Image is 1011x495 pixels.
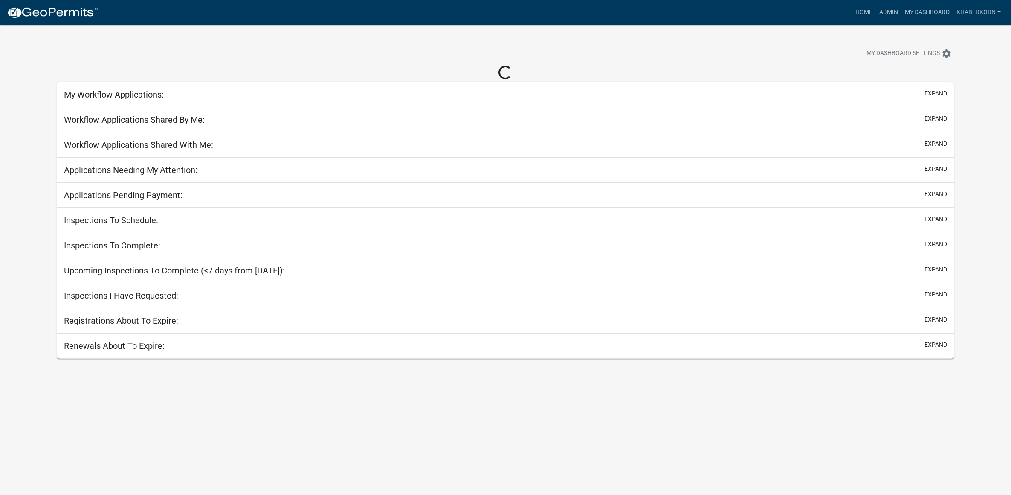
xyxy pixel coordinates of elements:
button: expand [924,215,947,224]
h5: Applications Needing My Attention: [64,165,197,175]
h5: My Workflow Applications: [64,89,164,100]
button: expand [924,290,947,299]
h5: Inspections To Complete: [64,240,160,250]
button: expand [924,139,947,148]
h5: Applications Pending Payment: [64,190,183,200]
button: expand [924,114,947,123]
button: expand [924,265,947,274]
h5: Renewals About To Expire: [64,341,165,351]
h5: Inspections To Schedule: [64,215,158,225]
button: expand [924,240,947,249]
a: Admin [876,4,901,20]
h5: Upcoming Inspections To Complete (<7 days from [DATE]): [64,265,285,276]
h5: Workflow Applications Shared With Me: [64,140,213,150]
span: My Dashboard Settings [866,49,940,59]
a: My Dashboard [901,4,953,20]
button: expand [924,340,947,349]
h5: Registrations About To Expire: [64,316,178,326]
a: khaberkorn [953,4,1004,20]
button: expand [924,190,947,199]
i: settings [941,49,952,59]
a: Home [852,4,876,20]
h5: Inspections I Have Requested: [64,291,178,301]
button: expand [924,164,947,173]
button: expand [924,89,947,98]
h5: Workflow Applications Shared By Me: [64,115,205,125]
button: expand [924,315,947,324]
button: My Dashboard Settingssettings [860,45,959,62]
